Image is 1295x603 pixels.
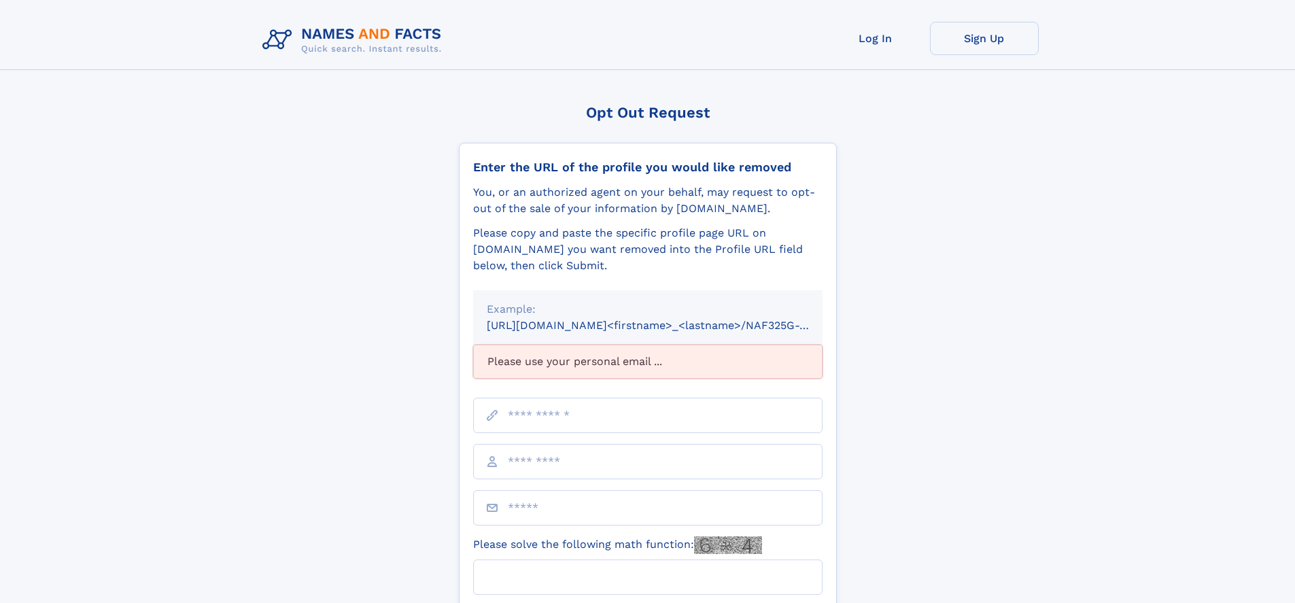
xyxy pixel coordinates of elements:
a: Sign Up [930,22,1039,55]
div: Example: [487,301,809,317]
a: Log In [821,22,930,55]
div: You, or an authorized agent on your behalf, may request to opt-out of the sale of your informatio... [473,184,823,217]
small: [URL][DOMAIN_NAME]<firstname>_<lastname>/NAF325G-xxxxxxxx [487,319,848,332]
div: Enter the URL of the profile you would like removed [473,160,823,175]
div: Opt Out Request [459,104,837,121]
img: Logo Names and Facts [257,22,453,58]
label: Please solve the following math function: [473,536,762,554]
div: Please copy and paste the specific profile page URL on [DOMAIN_NAME] you want removed into the Pr... [473,225,823,274]
div: Please use your personal email ... [473,345,823,379]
